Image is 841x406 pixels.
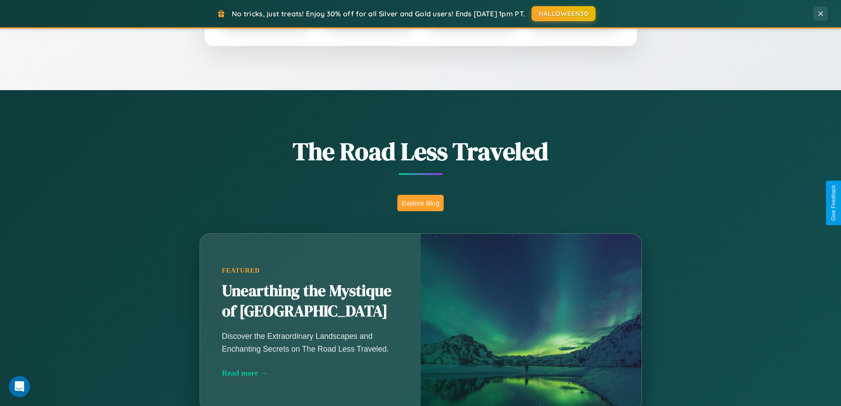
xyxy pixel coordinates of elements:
p: Discover the Extraordinary Landscapes and Enchanting Secrets on The Road Less Traveled. [222,330,399,355]
button: HALLOWEEN30 [532,6,596,21]
div: Read more → [222,368,399,378]
h2: Unearthing the Mystique of [GEOGRAPHIC_DATA] [222,281,399,322]
iframe: Intercom live chat [9,376,30,397]
h1: The Road Less Traveled [156,134,686,168]
span: No tricks, just treats! Enjoy 30% off for all Silver and Gold users! Ends [DATE] 1pm PT. [232,9,525,18]
button: Explore Blog [397,195,444,211]
div: Give Feedback [830,185,837,221]
div: Featured [222,267,399,274]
